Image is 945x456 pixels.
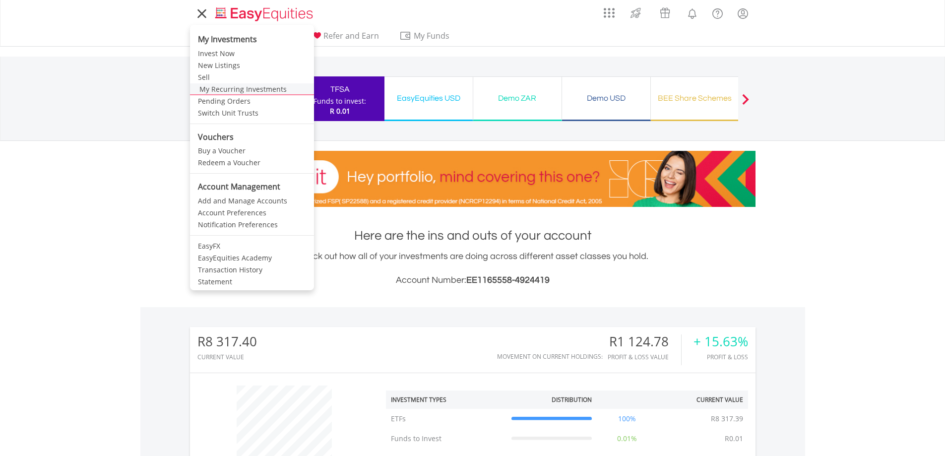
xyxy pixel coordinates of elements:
[197,334,257,349] div: R8 317.40
[211,2,317,22] a: Home page
[693,334,748,349] div: + 15.63%
[190,83,314,95] a: My Recurring Investments
[399,29,464,42] span: My Funds
[190,250,756,287] div: Check out how all of your investments are doing across different asset classes you hold.
[190,95,314,107] a: Pending Orders
[190,129,314,145] li: Vouchers
[190,27,314,48] li: My Investments
[479,91,556,105] div: Demo ZAR
[330,106,350,116] span: R 0.01
[597,409,657,429] td: 100%
[190,219,314,231] a: Notification Preferences
[390,91,467,105] div: EasyEquities USD
[608,334,681,349] div: R1 124.78
[190,71,314,83] a: Sell
[720,429,748,449] td: R0.01
[190,207,314,219] a: Account Preferences
[190,151,756,207] img: EasyCredit Promotion Banner
[568,91,644,105] div: Demo USD
[552,395,592,404] div: Distribution
[190,107,314,119] a: Switch Unit Trusts
[190,178,314,195] li: Account Management
[466,275,550,285] span: EE1165558-4924419
[386,409,506,429] td: ETFs
[190,264,314,276] a: Transaction History
[706,409,748,429] td: R8 317.39
[302,82,378,96] div: TFSA
[680,2,705,22] a: Notifications
[190,145,314,157] a: Buy a Voucher
[190,276,314,288] a: Statement
[497,353,603,360] div: Movement on Current Holdings:
[190,227,756,245] h1: Here are the ins and outs of your account
[197,354,257,360] div: CURRENT VALUE
[190,195,314,207] a: Add and Manage Accounts
[314,96,366,106] div: Funds to invest:
[307,31,383,46] a: Refer and Earn
[693,354,748,360] div: Profit & Loss
[657,391,748,409] th: Current Value
[323,30,379,41] span: Refer and Earn
[386,429,506,449] td: Funds to Invest
[650,2,680,21] a: Vouchers
[736,99,756,109] button: Next
[190,48,314,60] a: Invest Now
[597,429,657,449] td: 0.01%
[657,5,673,21] img: vouchers-v2.svg
[628,5,644,21] img: thrive-v2.svg
[213,6,317,22] img: EasyEquities_Logo.png
[386,391,506,409] th: Investment Types
[190,60,314,71] a: New Listings
[190,252,314,264] a: EasyEquities Academy
[730,2,756,24] a: My Profile
[608,354,681,360] div: Profit & Loss Value
[190,240,314,252] a: EasyFX
[190,157,314,169] a: Redeem a Voucher
[604,7,615,18] img: grid-menu-icon.svg
[190,273,756,287] h3: Account Number:
[705,2,730,22] a: FAQ's and Support
[597,2,621,18] a: AppsGrid
[657,91,733,105] div: BEE Share Schemes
